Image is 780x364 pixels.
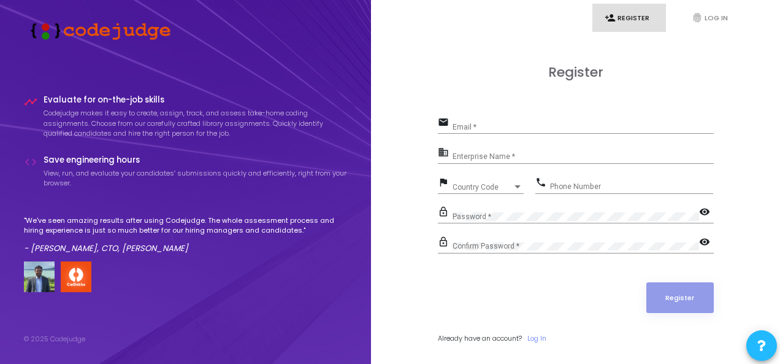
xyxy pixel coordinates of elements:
mat-icon: flag [438,176,453,191]
p: "We've seen amazing results after using Codejudge. The whole assessment process and hiring experi... [24,215,348,236]
mat-icon: lock_outline [438,206,453,220]
i: code [24,155,37,169]
input: Email [453,123,714,131]
span: Country Code [453,184,513,191]
h4: Evaluate for on-the-job skills [44,95,348,105]
img: company-logo [61,261,91,292]
mat-icon: visibility [699,236,714,250]
mat-icon: visibility [699,206,714,220]
button: Register [646,282,714,313]
h4: Save engineering hours [44,155,348,165]
mat-icon: phone [535,176,550,191]
a: Log In [527,333,546,344]
a: person_addRegister [592,4,666,33]
h3: Register [438,64,714,80]
input: Phone Number [550,182,713,191]
p: View, run, and evaluate your candidates’ submissions quickly and efficiently, right from your bro... [44,168,348,188]
span: Already have an account? [438,333,522,343]
i: person_add [605,12,616,23]
mat-icon: email [438,116,453,131]
p: Codejudge makes it easy to create, assign, track, and assess take-home coding assignments. Choose... [44,108,348,139]
a: fingerprintLog In [679,4,753,33]
div: © 2025 Codejudge [24,334,85,344]
mat-icon: lock_outline [438,236,453,250]
input: Enterprise Name [453,153,714,161]
mat-icon: business [438,146,453,161]
i: timeline [24,95,37,109]
em: - [PERSON_NAME], CTO, [PERSON_NAME] [24,242,188,254]
img: user image [24,261,55,292]
i: fingerprint [692,12,703,23]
